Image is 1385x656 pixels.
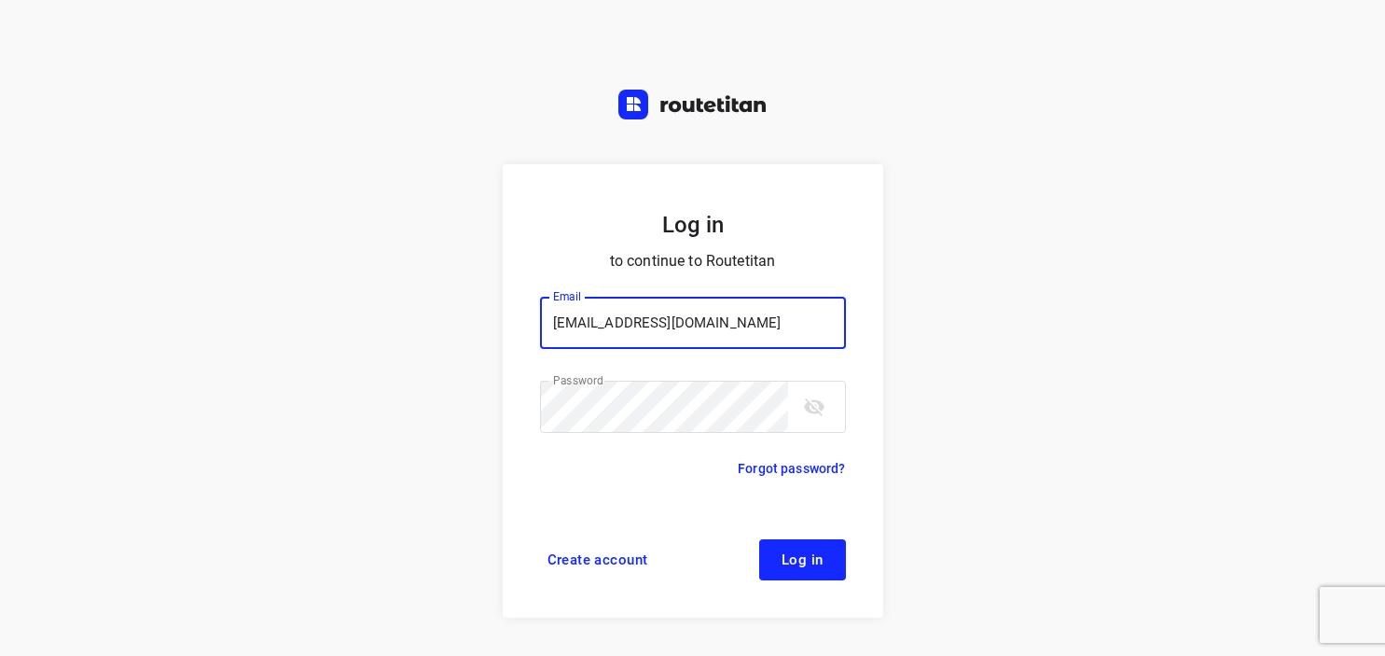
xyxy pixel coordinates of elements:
a: Forgot password? [738,457,845,480]
button: toggle password visibility [796,388,833,426]
span: Log in [782,552,824,567]
h5: Log in [540,209,846,241]
span: Create account [547,552,648,567]
a: Create account [540,539,656,580]
a: Routetitan [618,90,768,124]
img: Routetitan [618,90,768,119]
p: to continue to Routetitan [540,248,846,274]
button: Log in [759,539,846,580]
